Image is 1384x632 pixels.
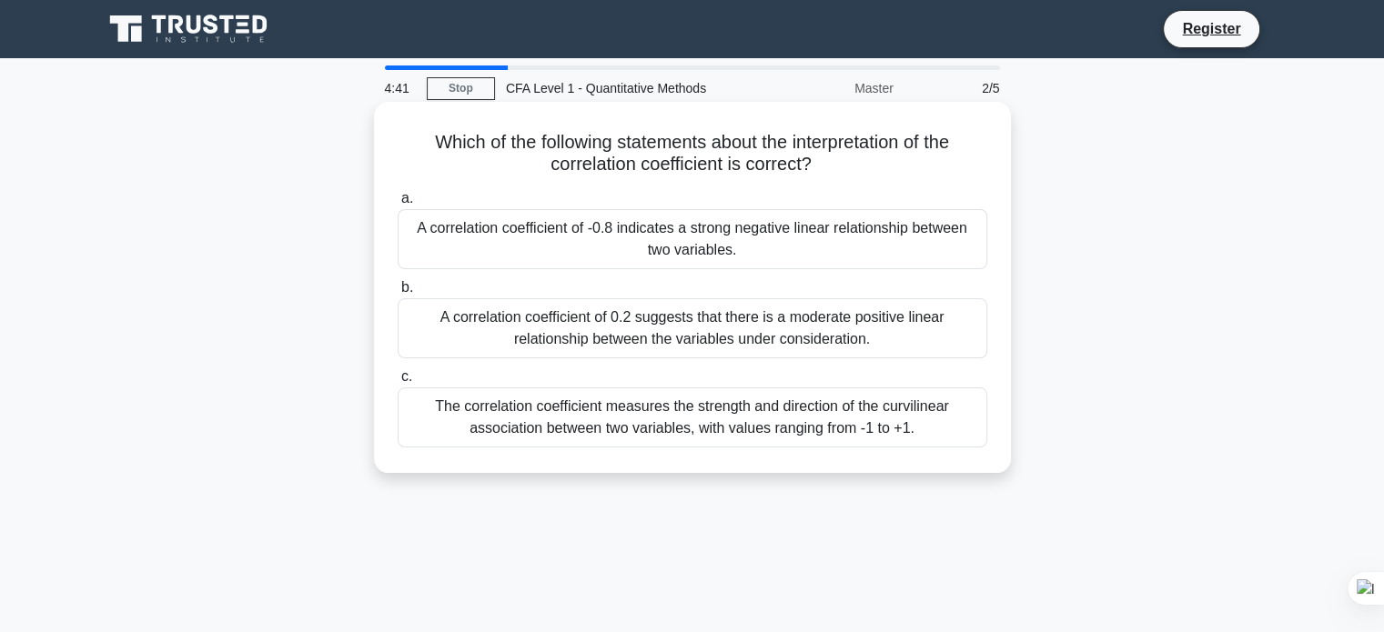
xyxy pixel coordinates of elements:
span: a. [401,190,413,206]
span: b. [401,279,413,295]
div: 2/5 [904,70,1011,106]
div: The correlation coefficient measures the strength and direction of the curvilinear association be... [398,387,987,447]
div: A correlation coefficient of -0.8 indicates a strong negative linear relationship between two var... [398,209,987,269]
h5: Which of the following statements about the interpretation of the correlation coefficient is corr... [396,131,989,176]
div: 4:41 [374,70,427,106]
a: Register [1171,17,1251,40]
a: Stop [427,77,495,100]
div: Master [745,70,904,106]
span: c. [401,368,412,384]
div: A correlation coefficient of 0.2 suggests that there is a moderate positive linear relationship b... [398,298,987,358]
div: CFA Level 1 - Quantitative Methods [495,70,745,106]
